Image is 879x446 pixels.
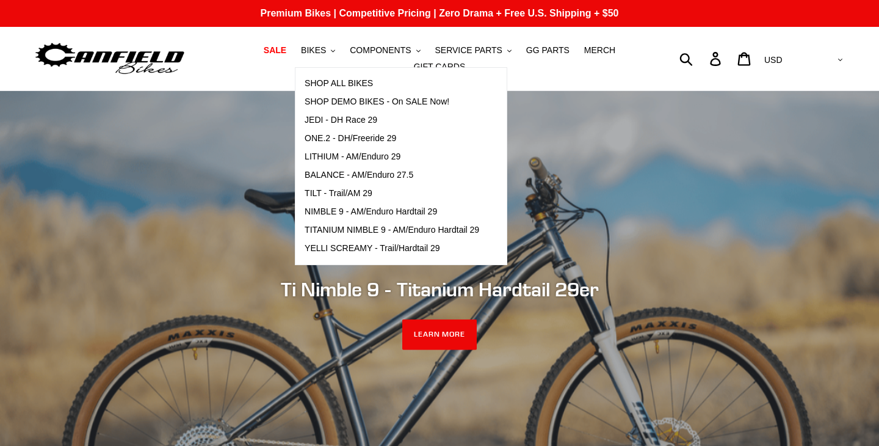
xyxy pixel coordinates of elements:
[295,203,488,221] a: NIMBLE 9 - AM/Enduro Hardtail 29
[429,42,517,59] button: SERVICE PARTS
[305,115,377,125] span: JEDI - DH Race 29
[686,45,717,72] input: Search
[295,185,488,203] a: TILT - Trail/AM 29
[258,42,292,59] a: SALE
[305,225,479,235] span: TITANIUM NIMBLE 9 - AM/Enduro Hardtail 29
[526,45,570,56] span: GG PARTS
[107,278,772,301] h2: Ti Nimble 9 - Titanium Hardtail 29er
[435,45,502,56] span: SERVICE PARTS
[414,62,466,72] span: GIFT CARDS
[305,152,400,162] span: LITHIUM - AM/Enduro 29
[295,93,488,111] a: SHOP DEMO BIKES - On SALE Now!
[305,170,413,180] span: BALANCE - AM/Enduro 27.5
[408,59,472,75] a: GIFT CARDS
[305,243,440,254] span: YELLI SCREAMY - Trail/Hardtail 29
[305,78,373,89] span: SHOP ALL BIKES
[301,45,326,56] span: BIKES
[295,148,488,166] a: LITHIUM - AM/Enduro 29
[305,133,396,144] span: ONE.2 - DH/Freeride 29
[264,45,286,56] span: SALE
[295,75,488,93] a: SHOP ALL BIKES
[520,42,576,59] a: GG PARTS
[584,45,615,56] span: MERCH
[295,42,341,59] button: BIKES
[295,221,488,239] a: TITANIUM NIMBLE 9 - AM/Enduro Hardtail 29
[305,97,449,107] span: SHOP DEMO BIKES - On SALE Now!
[34,40,186,78] img: Canfield Bikes
[350,45,411,56] span: COMPONENTS
[578,42,621,59] a: MERCH
[295,111,488,130] a: JEDI - DH Race 29
[305,207,437,217] span: NIMBLE 9 - AM/Enduro Hardtail 29
[295,130,488,148] a: ONE.2 - DH/Freeride 29
[295,239,488,258] a: YELLI SCREAMY - Trail/Hardtail 29
[344,42,426,59] button: COMPONENTS
[402,320,477,350] a: LEARN MORE
[295,166,488,185] a: BALANCE - AM/Enduro 27.5
[305,188,372,199] span: TILT - Trail/AM 29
